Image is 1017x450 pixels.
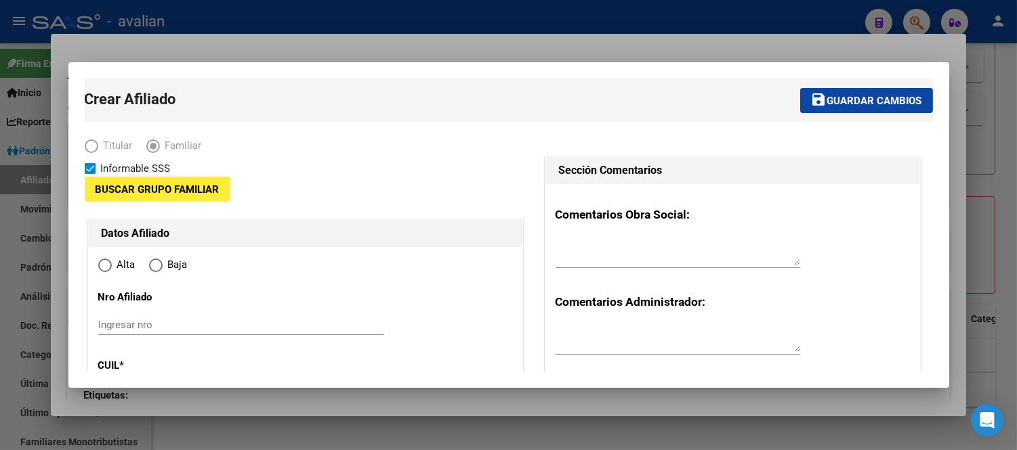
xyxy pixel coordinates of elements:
span: Buscar Grupo Familiar [96,183,220,196]
span: Alta [112,257,136,273]
h3: Comentarios Administrador: [556,293,910,311]
h3: Comentarios Obra Social: [556,206,910,223]
span: Baja [163,257,188,273]
button: Buscar Grupo Familiar [85,177,230,202]
span: Crear Afiliado [85,91,176,108]
mat-icon: save [811,91,827,108]
span: Familiar [160,138,202,154]
mat-radio-group: Elija una opción [98,262,201,274]
mat-radio-group: Elija una opción [85,143,215,155]
span: Informable SSS [101,160,171,177]
p: CUIL [98,358,222,374]
h1: Datos Afiliado [102,225,509,242]
span: Guardar cambios [827,95,922,107]
p: Nro Afiliado [98,290,222,305]
h1: Sección Comentarios [559,162,907,179]
div: Open Intercom Messenger [971,404,1003,436]
span: Titular [98,138,133,154]
button: Guardar cambios [800,88,933,113]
